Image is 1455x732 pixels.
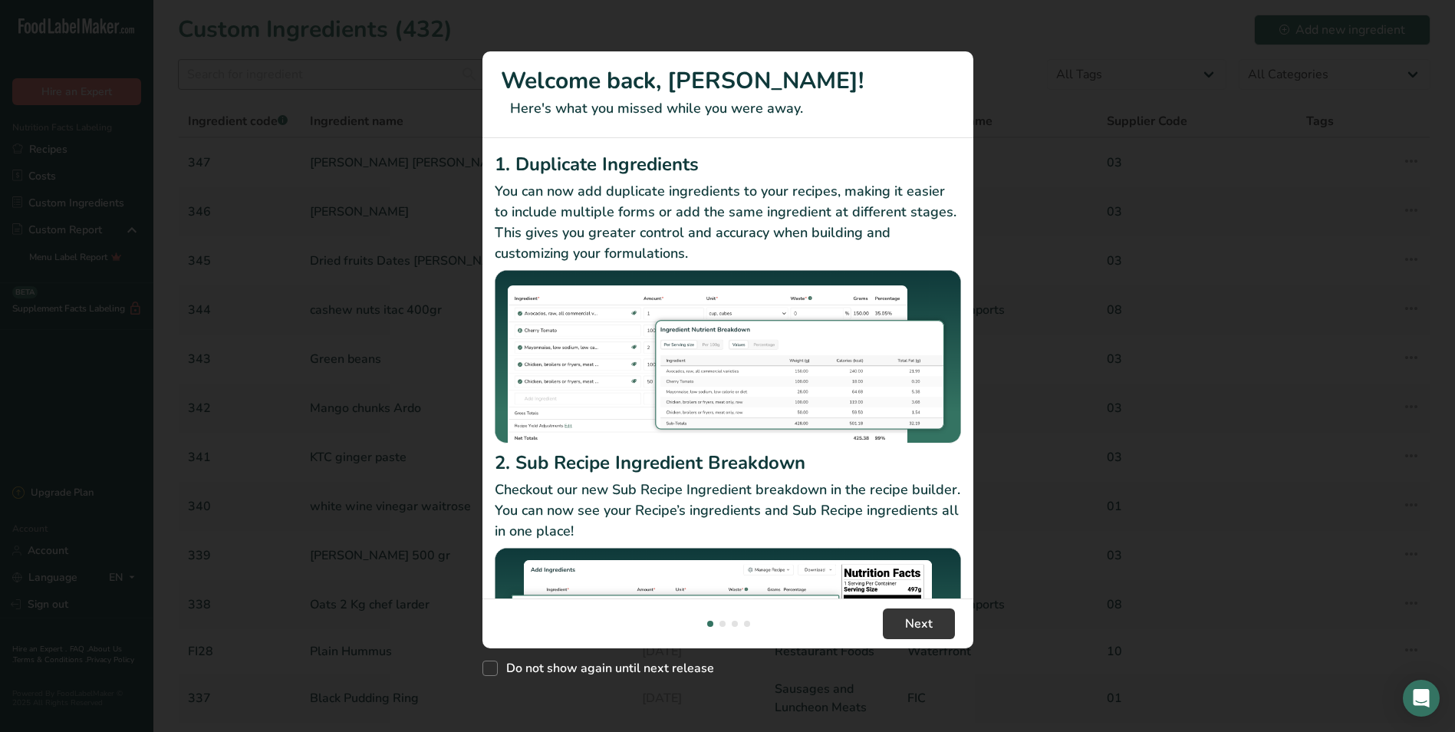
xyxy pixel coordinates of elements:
[501,64,955,98] h1: Welcome back, [PERSON_NAME]!
[495,181,961,264] p: You can now add duplicate ingredients to your recipes, making it easier to include multiple forms...
[495,548,961,722] img: Sub Recipe Ingredient Breakdown
[501,98,955,119] p: Here's what you missed while you were away.
[883,608,955,639] button: Next
[495,150,961,178] h2: 1. Duplicate Ingredients
[905,615,933,633] span: Next
[1403,680,1440,717] div: Open Intercom Messenger
[498,661,714,676] span: Do not show again until next release
[495,449,961,476] h2: 2. Sub Recipe Ingredient Breakdown
[495,270,961,444] img: Duplicate Ingredients
[495,480,961,542] p: Checkout our new Sub Recipe Ingredient breakdown in the recipe builder. You can now see your Reci...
